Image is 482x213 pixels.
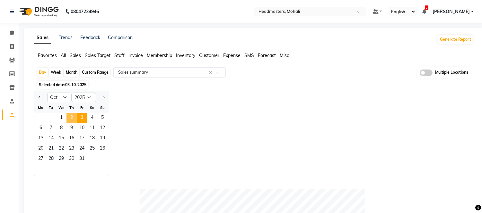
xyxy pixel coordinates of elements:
span: Customer [199,53,219,58]
span: 25 [87,144,97,154]
div: Monday, October 20, 2025 [36,144,46,154]
div: Tuesday, October 21, 2025 [46,144,56,154]
div: Wednesday, October 8, 2025 [56,123,66,134]
span: 24 [77,144,87,154]
div: Thursday, October 23, 2025 [66,144,77,154]
span: 13 [36,134,46,144]
span: 4 [87,113,97,123]
span: 19 [97,134,108,144]
div: Saturday, October 4, 2025 [87,113,97,123]
span: Sales Target [85,53,110,58]
img: logo [16,3,60,20]
div: Wednesday, October 22, 2025 [56,144,66,154]
span: 9 [66,123,77,134]
span: 10 [77,123,87,134]
div: Saturday, October 18, 2025 [87,134,97,144]
span: 17 [77,134,87,144]
span: 31 [77,154,87,164]
div: Friday, October 31, 2025 [77,154,87,164]
div: Thursday, October 2, 2025 [66,113,77,123]
span: 1 [56,113,66,123]
span: Clear all [209,69,214,76]
span: Membership [147,53,172,58]
span: 11 [87,123,97,134]
span: 26 [97,144,108,154]
a: Sales [34,32,51,44]
button: Next month [101,92,106,102]
div: Friday, October 10, 2025 [77,123,87,134]
span: 7 [46,123,56,134]
span: Inventory [176,53,195,58]
a: Comparison [108,35,133,40]
span: Forecast [258,53,276,58]
a: 3 [422,9,426,14]
div: Sunday, October 19, 2025 [97,134,108,144]
div: Thursday, October 16, 2025 [66,134,77,144]
select: Select year [72,93,96,102]
a: Feedback [80,35,100,40]
div: Sunday, October 26, 2025 [97,144,108,154]
span: 18 [87,134,97,144]
div: Friday, October 24, 2025 [77,144,87,154]
span: All [61,53,66,58]
span: 12 [97,123,108,134]
div: Fr [77,102,87,113]
div: Mo [36,102,46,113]
span: Misc [280,53,289,58]
span: Invoice [128,53,143,58]
div: Thursday, October 9, 2025 [66,123,77,134]
span: SMS [244,53,254,58]
span: Sales [70,53,81,58]
span: 21 [46,144,56,154]
div: Tuesday, October 7, 2025 [46,123,56,134]
div: Monday, October 6, 2025 [36,123,46,134]
button: Generate Report [438,35,473,44]
span: 15 [56,134,66,144]
div: Month [64,68,79,77]
div: Saturday, October 25, 2025 [87,144,97,154]
div: Su [97,102,108,113]
div: Saturday, October 11, 2025 [87,123,97,134]
div: Monday, October 27, 2025 [36,154,46,164]
div: Tuesday, October 14, 2025 [46,134,56,144]
span: 3 [77,113,87,123]
span: 28 [46,154,56,164]
div: We [56,102,66,113]
span: Selected date: [37,81,88,89]
span: Expense [223,53,241,58]
div: Wednesday, October 29, 2025 [56,154,66,164]
span: 5 [97,113,108,123]
div: Sa [87,102,97,113]
span: 6 [36,123,46,134]
span: 23 [66,144,77,154]
span: 20 [36,144,46,154]
b: 08047224946 [71,3,99,20]
div: Tuesday, October 28, 2025 [46,154,56,164]
a: Trends [59,35,73,40]
span: [PERSON_NAME] [433,8,470,15]
span: Staff [114,53,125,58]
span: 30 [66,154,77,164]
div: Day [37,68,48,77]
span: 16 [66,134,77,144]
div: Sunday, October 12, 2025 [97,123,108,134]
div: Custom Range [80,68,110,77]
span: 14 [46,134,56,144]
div: Monday, October 13, 2025 [36,134,46,144]
span: Favorites [38,53,57,58]
div: Wednesday, October 1, 2025 [56,113,66,123]
div: Friday, October 3, 2025 [77,113,87,123]
span: 29 [56,154,66,164]
span: Multiple Locations [435,70,468,76]
div: Friday, October 17, 2025 [77,134,87,144]
span: 2 [66,113,77,123]
span: 8 [56,123,66,134]
span: 3 [425,5,428,10]
div: Wednesday, October 15, 2025 [56,134,66,144]
div: Thursday, October 30, 2025 [66,154,77,164]
div: Th [66,102,77,113]
select: Select month [47,93,72,102]
div: Sunday, October 5, 2025 [97,113,108,123]
span: 22 [56,144,66,154]
span: 03-10-2025 [65,82,86,87]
